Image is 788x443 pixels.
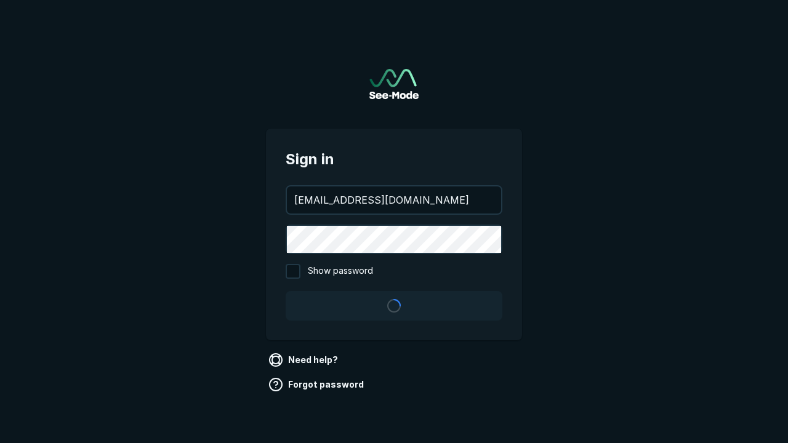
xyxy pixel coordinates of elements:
img: See-Mode Logo [369,69,419,99]
span: Sign in [286,148,502,170]
a: Need help? [266,350,343,370]
a: Go to sign in [369,69,419,99]
a: Forgot password [266,375,369,394]
input: your@email.com [287,186,501,214]
span: Show password [308,264,373,279]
